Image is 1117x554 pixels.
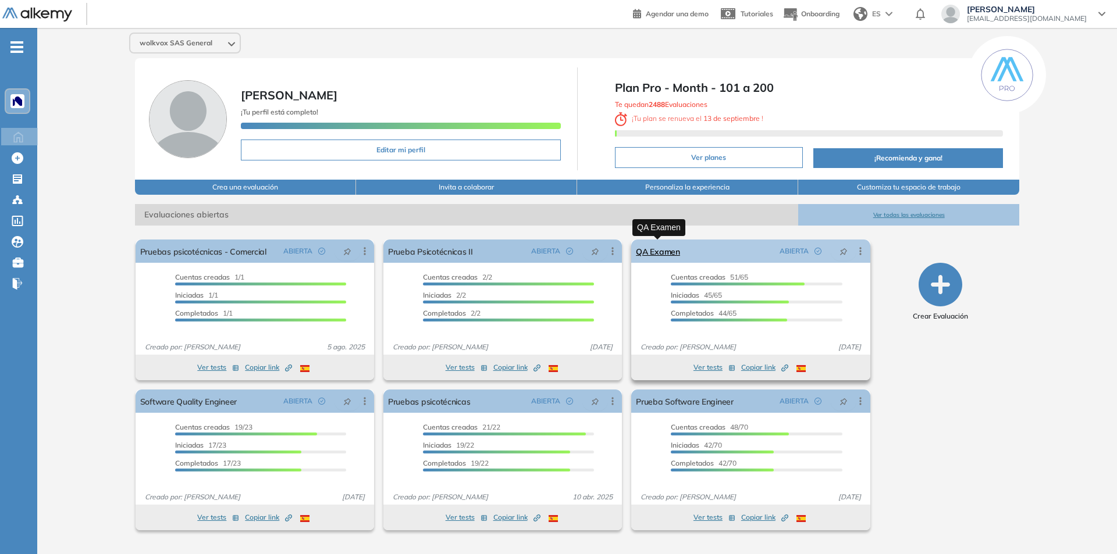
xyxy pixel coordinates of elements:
a: Pruebas psicotécnicas - Comercial [140,240,266,263]
span: check-circle [318,398,325,405]
span: [EMAIL_ADDRESS][DOMAIN_NAME] [967,14,1087,23]
img: ESP [549,515,558,522]
img: arrow [885,12,892,16]
span: Te quedan Evaluaciones [615,100,707,109]
span: Cuentas creadas [671,423,725,431]
img: world [853,7,867,21]
span: 21/22 [423,423,500,431]
b: 13 de septiembre [702,114,762,123]
span: Tutoriales [741,9,773,18]
span: [PERSON_NAME] [241,88,337,102]
img: ESP [300,515,310,522]
button: Copiar link [741,510,788,524]
span: 19/22 [423,441,474,449]
span: check-circle [814,398,821,405]
span: Crear Evaluación [913,311,968,321]
span: Copiar link [245,362,292,373]
span: 2/2 [423,273,492,281]
a: Agendar una demo [633,6,709,20]
span: Iniciadas [423,441,451,449]
button: Ver tests [693,510,735,524]
img: Foto de perfil [149,80,227,158]
button: pushpin [335,392,360,410]
a: QA Examen [636,240,680,263]
button: Crea una evaluación [135,180,356,195]
span: 19/23 [175,423,252,431]
button: ¡Recomienda y gana! [813,148,1004,168]
span: 2/2 [423,309,481,317]
span: [DATE] [585,342,617,352]
span: 2/2 [423,291,466,299]
span: 42/70 [671,459,737,467]
button: Crear Evaluación [913,263,968,321]
button: Onboarding [782,2,839,27]
button: Ver tests [197,510,239,524]
span: Cuentas creadas [423,423,478,431]
button: Editar mi perfil [241,140,561,160]
button: Ver tests [446,510,488,524]
button: pushpin [582,392,608,410]
span: check-circle [566,248,573,255]
span: Evaluaciones abiertas [135,204,798,226]
span: Cuentas creadas [671,273,725,281]
button: Ver todas las evaluaciones [798,204,1019,226]
span: Completados [423,309,466,317]
span: [DATE] [834,342,866,352]
span: Cuentas creadas [175,423,230,431]
span: check-circle [318,248,325,255]
span: 48/70 [671,423,748,431]
span: Creado por: [PERSON_NAME] [140,492,245,502]
a: Prueba Psicotécnicas II [388,240,473,263]
button: Customiza tu espacio de trabajo [798,180,1019,195]
span: pushpin [591,396,599,406]
span: 1/1 [175,273,244,281]
span: ABIERTA [283,246,312,256]
span: Completados [671,459,714,467]
span: 17/23 [175,441,226,449]
span: Iniciadas [423,291,451,299]
button: Ver tests [693,360,735,374]
span: ABIERTA [531,396,560,406]
span: pushpin [343,246,351,256]
span: Creado por: [PERSON_NAME] [636,492,741,502]
span: ABIERTA [780,246,809,256]
span: Plan Pro - Month - 101 a 200 [615,79,1004,96]
span: 44/65 [671,309,737,317]
img: ESP [549,365,558,372]
img: ESP [300,365,310,372]
button: Copiar link [245,510,292,524]
button: Copiar link [493,360,540,374]
button: pushpin [831,242,856,260]
button: pushpin [335,242,360,260]
button: Ver tests [446,360,488,374]
img: ESP [796,515,806,522]
span: 1/1 [175,291,218,299]
span: check-circle [566,398,573,405]
button: Ver tests [197,360,239,374]
span: Iniciadas [175,291,204,299]
span: ES [872,9,881,19]
span: Creado por: [PERSON_NAME] [140,342,245,352]
span: [PERSON_NAME] [967,5,1087,14]
i: - [10,46,23,48]
span: Copiar link [245,512,292,523]
span: Copiar link [741,362,788,373]
button: Invita a colaborar [356,180,577,195]
span: [DATE] [337,492,369,502]
a: Software Quality Engineer [140,389,237,413]
button: Copiar link [493,510,540,524]
img: ESP [796,365,806,372]
span: Creado por: [PERSON_NAME] [388,492,493,502]
span: Iniciadas [671,291,699,299]
span: Creado por: [PERSON_NAME] [636,342,741,352]
span: ABIERTA [283,396,312,406]
span: ¡Tu perfil está completo! [241,108,318,116]
span: Completados [423,459,466,467]
button: pushpin [831,392,856,410]
span: ¡ Tu plan se renueva el ! [615,114,764,123]
div: QA Examen [632,219,685,236]
b: 2488 [649,100,665,109]
span: Copiar link [741,512,788,523]
span: ABIERTA [531,246,560,256]
button: Ver planes [615,147,803,168]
